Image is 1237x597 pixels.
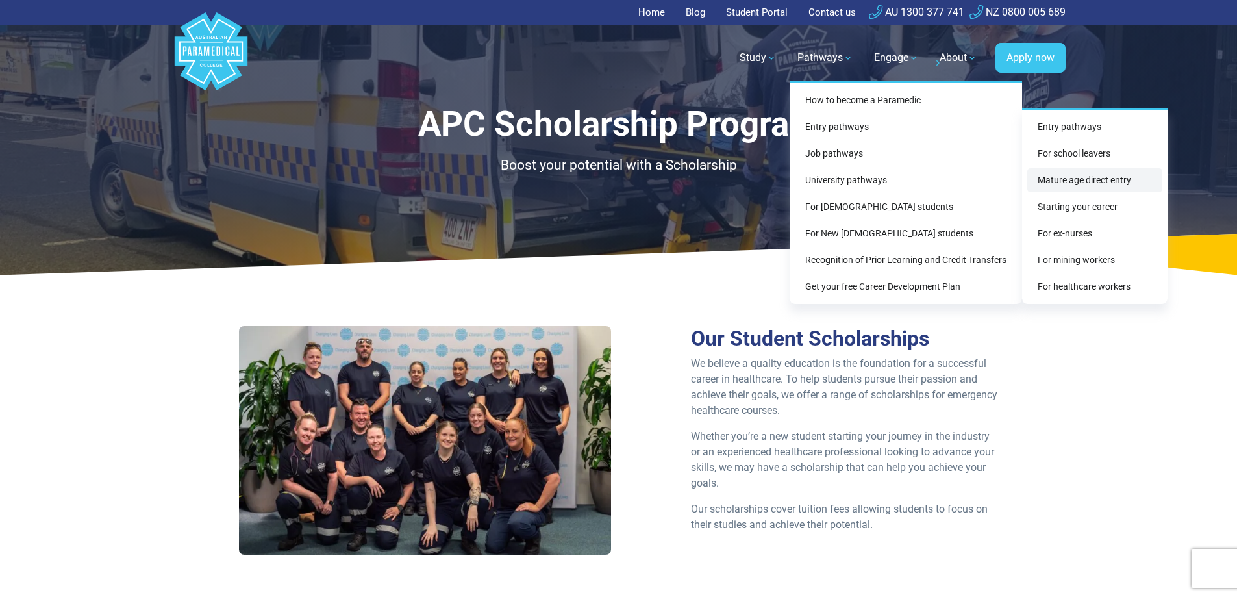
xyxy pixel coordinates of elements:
[1027,248,1162,272] a: For mining workers
[691,356,998,418] p: We believe a quality education is the foundation for a successful career in healthcare. To help s...
[691,326,998,351] h2: Our Student Scholarships
[790,81,1022,304] div: Pathways
[1027,168,1162,192] a: Mature age direct entry
[1022,108,1168,304] div: Entry pathways
[1027,222,1162,246] a: For ex-nurses
[691,429,998,491] p: Whether you’re a new student starting your journey in the industry or an experienced healthcare p...
[995,43,1066,73] a: Apply now
[932,40,985,76] a: About
[795,195,1017,219] a: For [DEMOGRAPHIC_DATA] students
[795,115,1017,139] a: Entry pathways
[1027,195,1162,219] a: Starting your career
[691,502,998,533] p: Our scholarships cover tuition fees allowing students to focus on their studies and achieve their...
[732,40,784,76] a: Study
[795,168,1017,192] a: University pathways
[790,40,861,76] a: Pathways
[239,155,999,176] p: Boost your potential with a Scholarship
[795,222,1017,246] a: For New [DEMOGRAPHIC_DATA] students
[969,6,1066,18] a: NZ 0800 005 689
[869,6,964,18] a: AU 1300 377 741
[795,88,1017,112] a: How to become a Paramedic
[239,104,999,145] h1: APC Scholarship Program
[795,275,1017,299] a: Get your free Career Development Plan
[795,248,1017,272] a: Recognition of Prior Learning and Credit Transfers
[1027,115,1162,139] a: Entry pathways
[172,25,250,91] a: Australian Paramedical College
[1027,275,1162,299] a: For healthcare workers
[1027,142,1162,166] a: For school leavers
[866,40,927,76] a: Engage
[795,142,1017,166] a: Job pathways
